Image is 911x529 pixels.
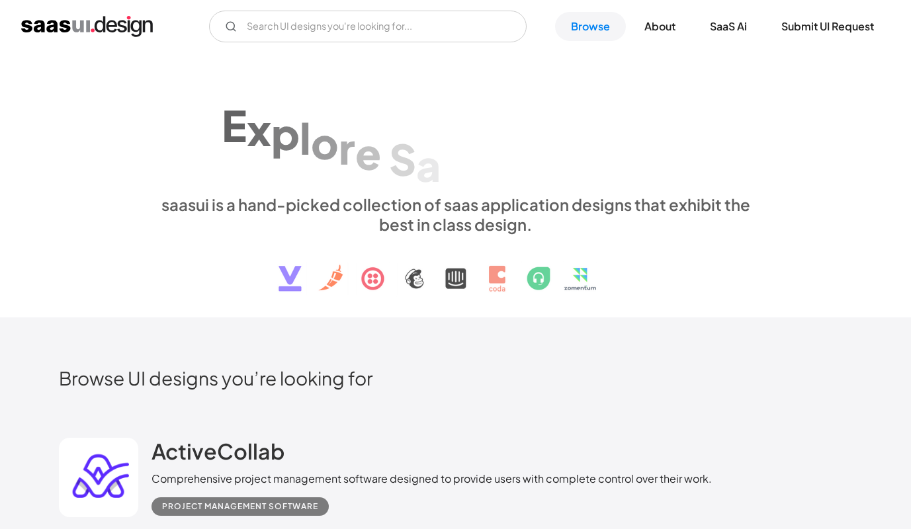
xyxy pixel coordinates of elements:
form: Email Form [209,11,527,42]
div: l [300,112,311,163]
div: a [416,140,441,190]
a: About [629,12,691,41]
div: p [271,108,300,159]
div: E [222,100,247,151]
a: Submit UI Request [765,12,890,41]
div: Comprehensive project management software designed to provide users with complete control over th... [152,471,712,487]
div: o [311,117,339,168]
div: r [339,122,355,173]
div: S [389,134,416,184]
div: saasui is a hand-picked collection of saas application designs that exhibit the best in class des... [152,194,760,234]
a: SaaS Ai [694,12,763,41]
h2: ActiveCollab [152,438,284,464]
h2: Browse UI designs you’re looking for [59,366,853,389]
a: ActiveCollab [152,438,284,471]
img: text, icon, saas logo [255,234,656,303]
div: x [247,104,271,155]
a: Browse [555,12,626,41]
div: Project Management Software [162,499,318,514]
div: e [355,128,381,179]
input: Search UI designs you're looking for... [209,11,527,42]
h1: Explore SaaS UI design patterns & interactions. [152,80,760,182]
a: home [21,16,153,37]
